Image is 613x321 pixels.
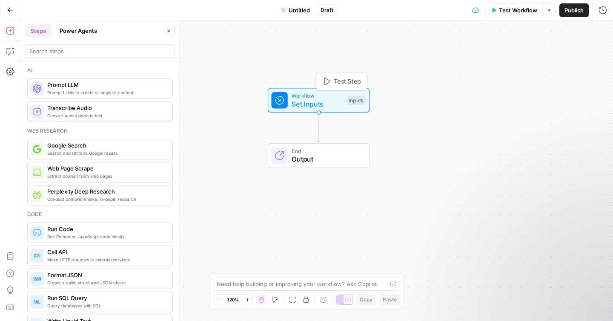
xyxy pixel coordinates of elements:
[559,3,589,17] button: Publish
[334,77,361,86] span: Test Step
[47,271,166,279] span: Format JSON
[499,6,537,14] span: Test Workflow
[47,150,166,156] span: Search and retrieve Google results
[317,113,320,142] g: Edge from start to end
[26,24,51,38] button: Steps
[486,3,542,17] button: Test Workflow
[276,3,315,17] button: Untitled
[292,154,361,164] span: Output
[47,256,166,263] span: Make HTTP requests to external services
[47,225,166,233] span: Run Code
[383,296,397,304] span: Paste
[356,294,376,305] button: Copy
[47,141,166,150] span: Google Search
[240,143,398,168] div: EndOutput
[47,248,166,256] span: Call API
[47,104,166,112] span: Transcribe Audio
[292,99,342,109] span: Set Inputs
[379,294,400,305] button: Paste
[47,294,166,302] span: Run SQL Query
[47,187,166,196] span: Perplexity Deep Research
[47,164,166,173] span: Web Page Scrape
[347,95,365,105] div: Inputs
[240,88,398,113] div: WorkflowSet InputsInputsTest Step
[27,211,173,218] div: Code
[54,24,102,38] button: Power Agents
[321,6,333,14] span: Draft
[29,47,171,55] input: Search steps
[292,92,342,100] span: Workflow
[47,81,166,89] span: Prompt LLM
[318,75,365,88] button: Test Step
[27,67,173,74] div: Ai
[47,173,166,179] span: Extract content from web pages
[227,296,239,303] span: 120%
[47,279,166,286] span: Create a valid, structured JSON object
[47,89,166,96] span: Prompt LLMs to create or analyze content
[292,147,361,155] span: End
[47,233,166,240] span: Run Python or JavaScript code blocks
[47,196,166,202] span: Conduct comprehensive, in-depth research
[360,296,372,304] span: Copy
[47,302,166,309] span: Query databases with SQL
[27,127,173,135] div: Web research
[289,6,310,14] span: Untitled
[47,112,166,119] span: Convert audio/video to text
[564,6,584,14] span: Publish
